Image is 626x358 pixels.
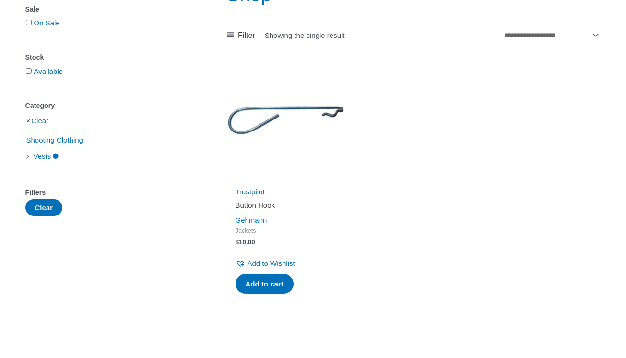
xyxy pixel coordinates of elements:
[236,216,267,224] a: Gehmann
[25,186,169,200] div: Filters
[25,2,169,16] div: Sale
[25,50,169,64] div: Stock
[227,61,345,179] img: Button Hook
[236,201,336,210] h2: Button Hook
[33,152,60,160] a: Vests
[236,188,265,196] a: Trustpilot
[265,32,345,39] p: Showing the single result
[236,257,295,270] a: Add to Wishlist
[236,239,255,246] bdi: 10.00
[25,199,63,216] button: Clear
[236,201,336,214] a: Button Hook
[25,132,84,148] span: Shooting Clothing
[31,117,48,125] a: Clear
[26,68,32,74] input: Available
[25,99,169,113] div: Category
[33,148,52,165] span: Vests
[25,135,84,143] a: Shooting Clothing
[248,259,295,267] span: Add to Wishlist
[227,28,255,43] a: Filter
[236,274,294,294] a: Add to cart: “Button Hook”
[34,19,60,27] a: On Sale
[236,239,239,246] span: $
[26,20,32,25] input: On Sale
[501,27,601,43] select: Shop order
[238,28,255,43] span: Filter
[34,67,63,75] a: Available
[236,227,336,235] span: Jackets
